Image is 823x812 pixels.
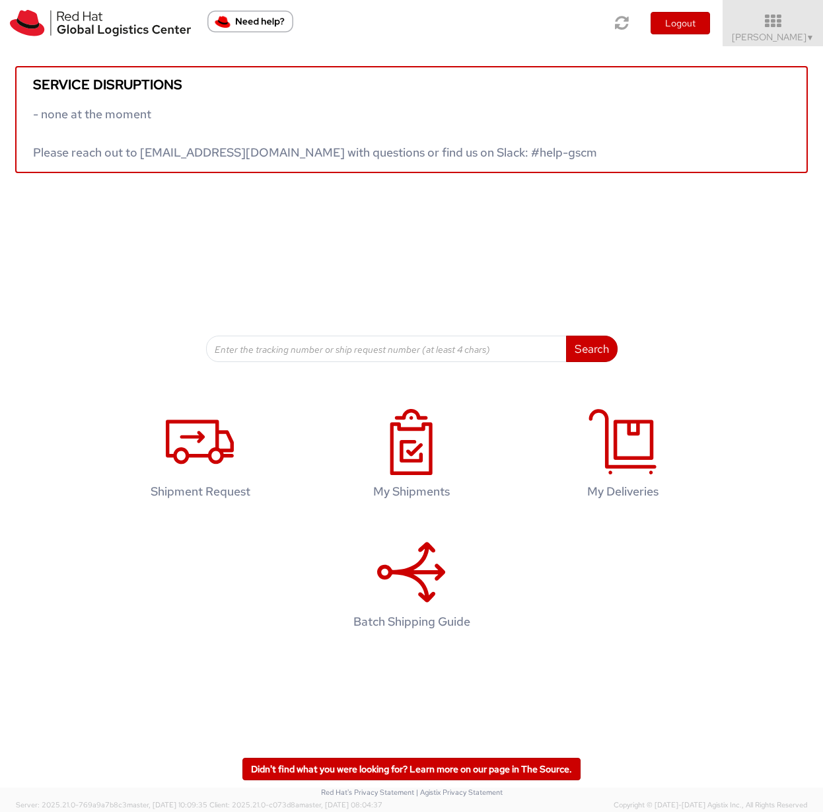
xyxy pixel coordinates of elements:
[206,336,567,362] input: Enter the tracking number or ship request number (at least 4 chars)
[101,395,299,519] a: Shipment Request
[614,800,807,811] span: Copyright © [DATE]-[DATE] Agistix Inc., All Rights Reserved
[651,12,710,34] button: Logout
[524,395,722,519] a: My Deliveries
[732,31,814,43] span: [PERSON_NAME]
[538,485,708,498] h4: My Deliveries
[312,395,511,519] a: My Shipments
[566,336,618,362] button: Search
[127,800,207,809] span: master, [DATE] 10:09:35
[10,10,191,36] img: rh-logistics-00dfa346123c4ec078e1.svg
[33,106,597,160] span: - none at the moment Please reach out to [EMAIL_ADDRESS][DOMAIN_NAME] with questions or find us o...
[15,66,808,173] a: Service disruptions - none at the moment Please reach out to [EMAIL_ADDRESS][DOMAIN_NAME] with qu...
[326,485,497,498] h4: My Shipments
[321,788,414,797] a: Red Hat's Privacy Statement
[242,758,581,780] a: Didn't find what you were looking for? Learn more on our page in The Source.
[416,788,503,797] a: | Agistix Privacy Statement
[33,77,790,92] h5: Service disruptions
[16,800,207,809] span: Server: 2025.21.0-769a9a7b8c3
[209,800,382,809] span: Client: 2025.21.0-c073d8a
[207,11,293,32] button: Need help?
[115,485,285,498] h4: Shipment Request
[299,800,382,809] span: master, [DATE] 08:04:37
[806,32,814,43] span: ▼
[312,525,511,649] a: Batch Shipping Guide
[326,615,497,628] h4: Batch Shipping Guide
